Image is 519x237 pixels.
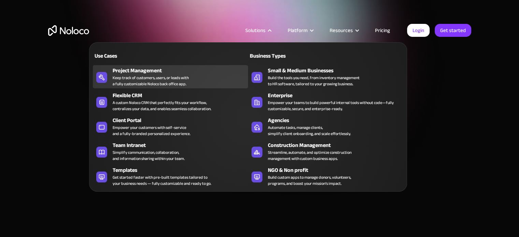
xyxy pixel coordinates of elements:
div: Solutions [237,26,279,35]
a: TemplatesGet started faster with pre-built templates tailored toyour business needs — fully custo... [93,165,248,188]
a: Use Cases [93,48,248,63]
a: Pricing [366,26,399,35]
div: Use Cases [93,52,168,60]
h2: Build Custom Internal Tools to Streamline Business Operations [48,87,471,128]
div: Simplify communication, collaboration, and information sharing within your team. [113,149,185,162]
div: Project Management [113,66,251,75]
div: Keep track of customers, users, or leads with a fully customizable Noloco back office app. [113,75,189,87]
div: Automate tasks, manage clients, simplify client onboarding, and scale effortlessly. [268,124,351,137]
a: EnterpriseEmpower your teams to build powerful internal tools without code—fully customizable, se... [248,90,403,113]
h1: Business App Builder [48,75,471,80]
a: Project ManagementKeep track of customers, users, or leads witha fully customizable Noloco back o... [93,65,248,88]
a: Team IntranetSimplify communication, collaboration,and information sharing within your team. [93,140,248,163]
div: Agencies [268,116,406,124]
div: Business Types [248,52,323,60]
div: Enterprise [268,91,406,100]
a: Flexible CRMA custom Noloco CRM that perfectly fits your workflow,centralizes your data, and enab... [93,90,248,113]
div: Templates [113,166,251,174]
div: Platform [288,26,307,35]
a: NGO & Non profitBuild custom apps to manage donors, volunteers,programs, and boost your mission’s... [248,165,403,188]
div: Flexible CRM [113,91,251,100]
a: home [48,25,89,36]
a: Business Types [248,48,403,63]
nav: Solutions [89,33,407,192]
a: Login [407,24,430,37]
a: Construction ManagementStreamline, automate, and optimize constructionmanagement with custom busi... [248,140,403,163]
div: Empower your teams to build powerful internal tools without code—fully customizable, secure, and ... [268,100,400,112]
a: Get started [435,24,471,37]
a: AgenciesAutomate tasks, manage clients,simplify client onboarding, and scale effortlessly. [248,115,403,138]
a: Client PortalEmpower your customers with self-serviceand a fully-branded personalized experience. [93,115,248,138]
div: NGO & Non profit [268,166,406,174]
div: Build the tools you need, from inventory management to HR software, tailored to your growing busi... [268,75,360,87]
div: Streamline, automate, and optimize construction management with custom business apps. [268,149,351,162]
div: Client Portal [113,116,251,124]
div: Empower your customers with self-service and a fully-branded personalized experience. [113,124,190,137]
div: Team Intranet [113,141,251,149]
div: Construction Management [268,141,406,149]
a: Small & Medium BusinessesBuild the tools you need, from inventory managementto HR software, tailo... [248,65,403,88]
div: Resources [321,26,366,35]
div: Small & Medium Businesses [268,66,406,75]
div: Get started faster with pre-built templates tailored to your business needs — fully customizable ... [113,174,211,187]
div: Resources [330,26,353,35]
div: Solutions [245,26,265,35]
div: Build custom apps to manage donors, volunteers, programs, and boost your mission’s impact. [268,174,351,187]
div: A custom Noloco CRM that perfectly fits your workflow, centralizes your data, and enables seamles... [113,100,211,112]
div: Platform [279,26,321,35]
